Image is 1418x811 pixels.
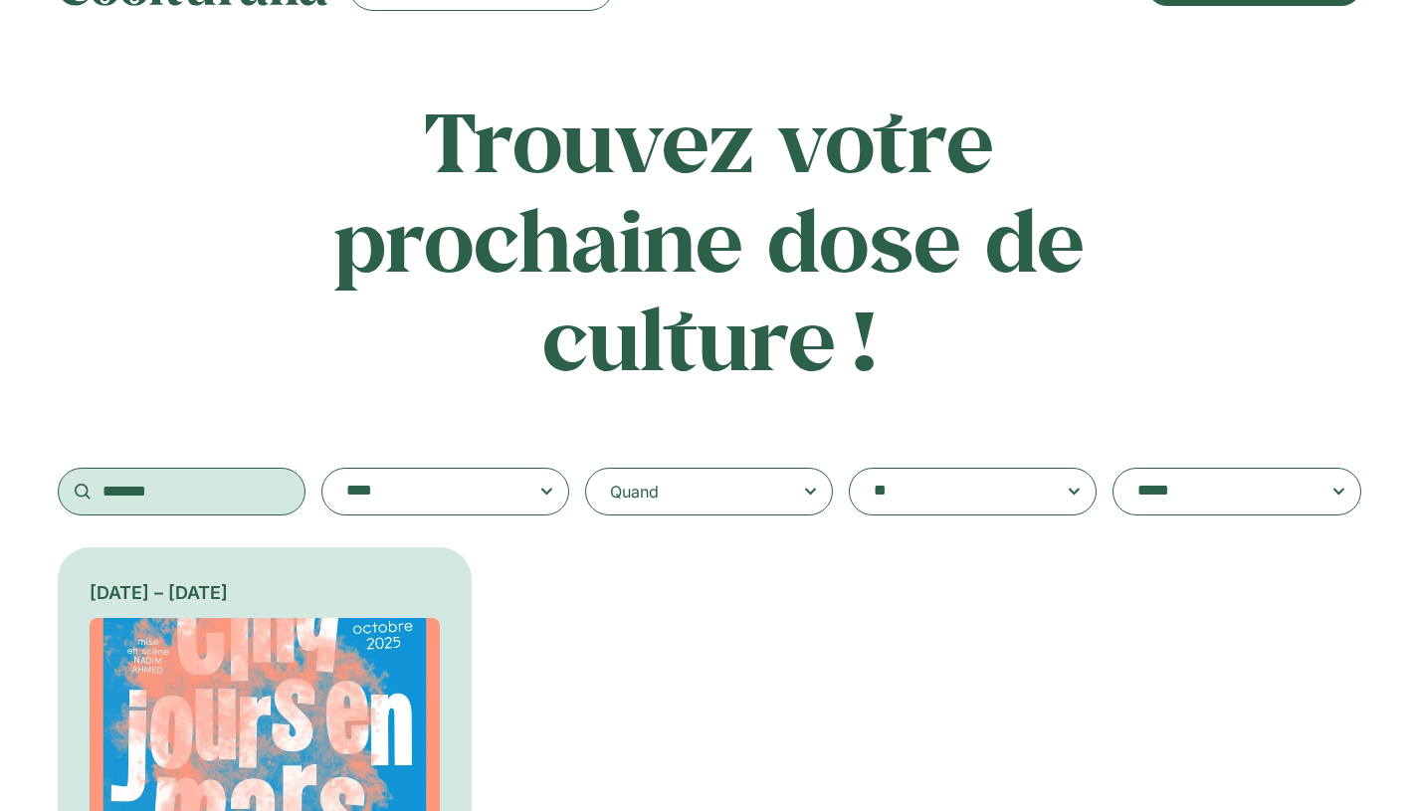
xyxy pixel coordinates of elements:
div: Quand [610,480,659,504]
textarea: Search [1137,478,1297,506]
textarea: Search [346,478,506,506]
h2: Trouvez votre prochaine dose de culture ! [318,91,1101,388]
div: [DATE] – [DATE] [90,579,441,606]
textarea: Search [874,478,1033,506]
